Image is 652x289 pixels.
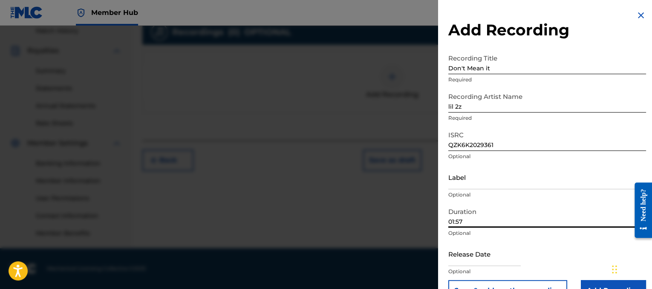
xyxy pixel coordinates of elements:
[448,20,646,40] h2: Add Recording
[628,176,652,245] iframe: Resource Center
[448,191,646,199] p: Optional
[91,8,138,17] span: Member Hub
[448,153,646,160] p: Optional
[10,6,43,19] img: MLC Logo
[448,76,646,84] p: Required
[76,8,86,18] img: Top Rightsholder
[612,257,617,282] div: Drag
[448,268,646,275] p: Optional
[448,229,646,237] p: Optional
[448,114,646,122] p: Required
[609,248,652,289] iframe: Chat Widget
